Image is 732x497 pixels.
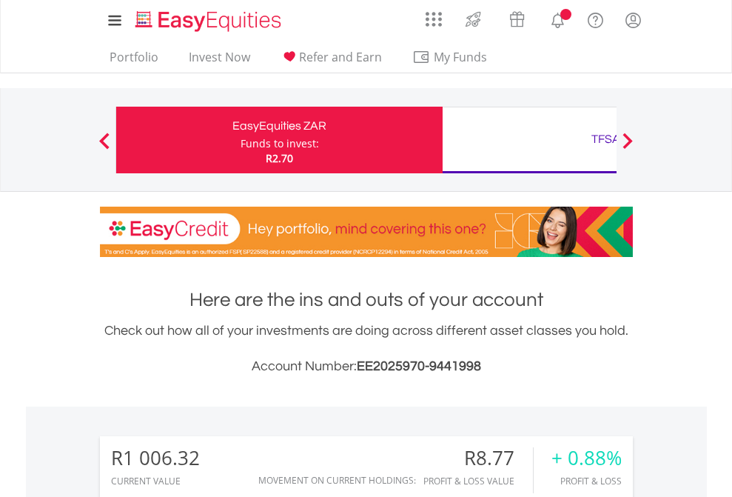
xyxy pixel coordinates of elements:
a: Portfolio [104,50,164,73]
img: grid-menu-icon.svg [426,11,442,27]
button: Next [613,140,642,155]
a: Invest Now [183,50,256,73]
div: Profit & Loss [551,476,622,486]
div: + 0.88% [551,447,622,469]
a: Notifications [539,4,577,33]
h3: Account Number: [100,356,633,377]
div: EasyEquities ZAR [125,116,434,136]
span: EE2025970-9441998 [357,359,481,373]
a: Vouchers [495,4,539,31]
img: EasyCredit Promotion Banner [100,207,633,257]
img: thrive-v2.svg [461,7,486,31]
div: Check out how all of your investments are doing across different asset classes you hold. [100,321,633,377]
div: Movement on Current Holdings: [258,476,416,485]
img: vouchers-v2.svg [505,7,529,31]
div: R8.77 [423,447,533,469]
span: R2.70 [266,151,293,165]
div: CURRENT VALUE [111,476,200,486]
span: My Funds [412,47,509,67]
span: Refer and Earn [299,49,382,65]
a: AppsGrid [416,4,451,27]
a: Home page [130,4,287,33]
div: Profit & Loss Value [423,476,533,486]
a: Refer and Earn [275,50,388,73]
div: Funds to invest: [241,136,319,151]
img: EasyEquities_Logo.png [132,9,287,33]
div: R1 006.32 [111,447,200,469]
h1: Here are the ins and outs of your account [100,287,633,313]
button: Previous [90,140,119,155]
a: FAQ's and Support [577,4,614,33]
a: My Profile [614,4,652,36]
